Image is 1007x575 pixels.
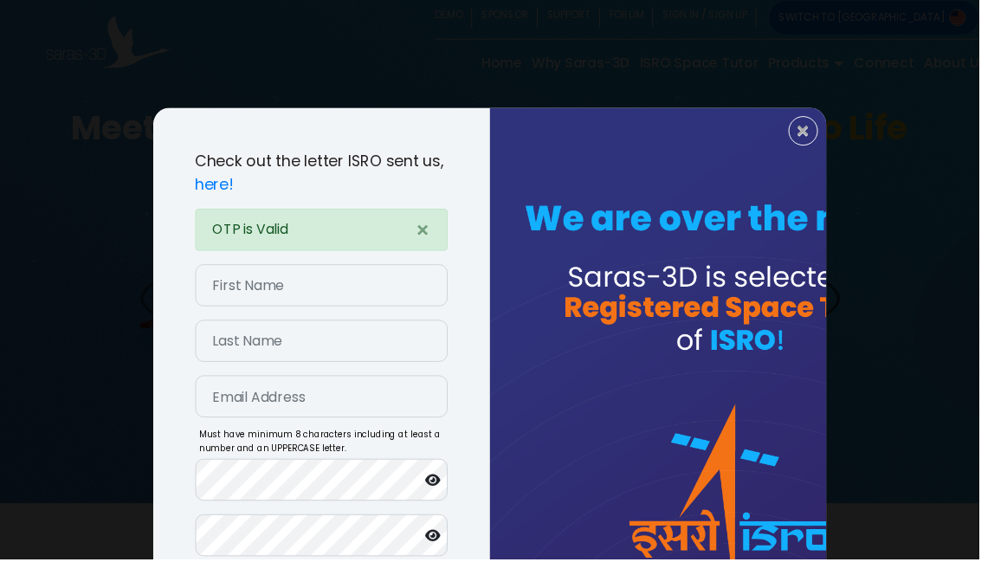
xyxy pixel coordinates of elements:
span: × [819,124,834,146]
input: Last Name [201,329,461,372]
div: OTP is Valid [201,215,461,258]
button: Close [410,216,460,259]
input: Email Address [201,386,461,430]
input: First Name [201,272,461,315]
button: View Password [427,535,465,568]
span: × [428,222,442,253]
small: Must have minimum 8 characters including at least a number and an UPPERCASE letter. [201,441,469,468]
button: Close [811,120,842,150]
button: View Password [427,478,465,511]
a: here! [201,178,241,200]
p: Check out the letter ISRO sent us, [201,154,461,201]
